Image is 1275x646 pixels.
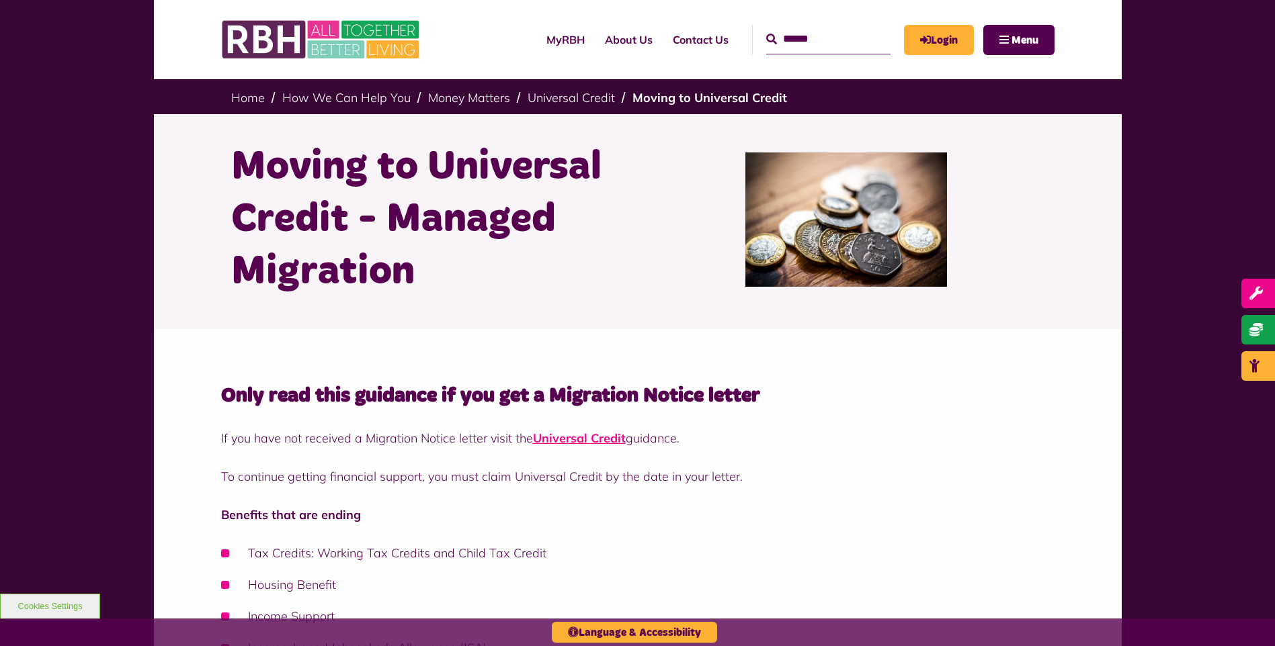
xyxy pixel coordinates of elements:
a: Money Matters [428,90,510,105]
span: Menu [1012,35,1038,46]
button: Language & Accessibility [552,622,717,643]
p: To continue getting financial support, you must claim Universal Credit by the date in your letter. [221,467,1055,486]
a: How We Can Help You [282,90,411,105]
iframe: Netcall Web Assistant for live chat [1215,586,1275,646]
img: RBH [221,13,423,66]
li: Tax Credits: Working Tax Credits and Child Tax Credit [221,544,1055,562]
a: MyRBH [536,21,595,58]
img: Money 2 [745,152,947,287]
a: About Us [595,21,663,58]
strong: Benefits that are ending [221,507,361,522]
p: If you have not received a Migration Notice letter visit the guidance. [221,429,1055,447]
li: Income Support [221,607,1055,625]
a: Universal Credit [528,90,615,105]
a: Home [231,90,265,105]
button: Navigation [983,25,1055,55]
a: Moving to Universal Credit [632,90,787,105]
li: Housing Benefit [221,575,1055,594]
h1: Moving to Universal Credit - Managed Migration [231,141,628,298]
a: Contact Us [663,21,739,58]
a: Universal Credit [533,430,626,446]
a: MyRBH [904,25,974,55]
strong: Only read this guidance if you get a Migration Notice letter [221,385,760,406]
